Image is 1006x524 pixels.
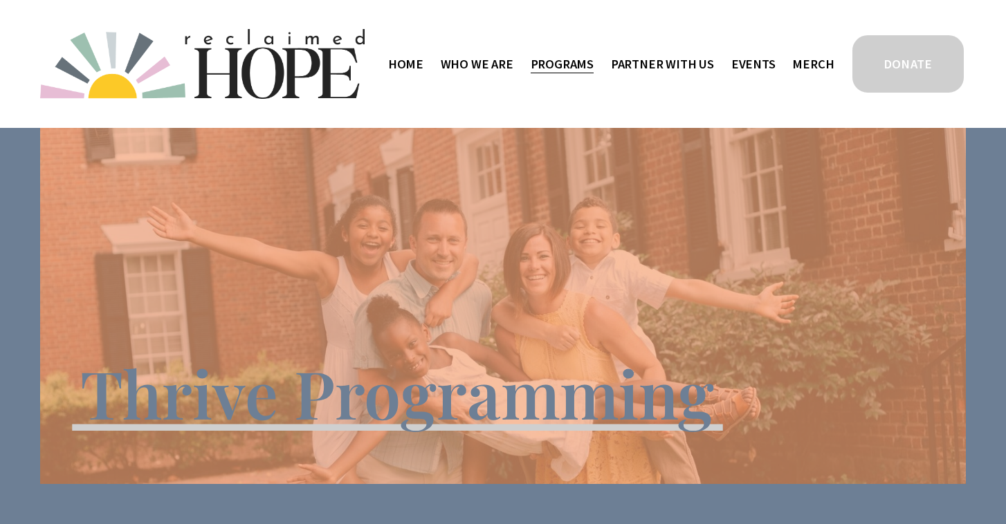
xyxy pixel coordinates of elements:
[441,53,513,75] a: folder dropdown
[40,29,365,99] img: Reclaimed Hope Initiative
[80,348,714,436] span: Thrive Programming
[792,53,834,75] a: Merch
[850,33,966,95] a: DONATE
[611,53,714,75] a: folder dropdown
[388,53,423,75] a: Home
[441,54,513,75] span: Who We Are
[531,53,594,75] a: folder dropdown
[531,54,594,75] span: Programs
[731,53,776,75] a: Events
[611,54,714,75] span: Partner With Us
